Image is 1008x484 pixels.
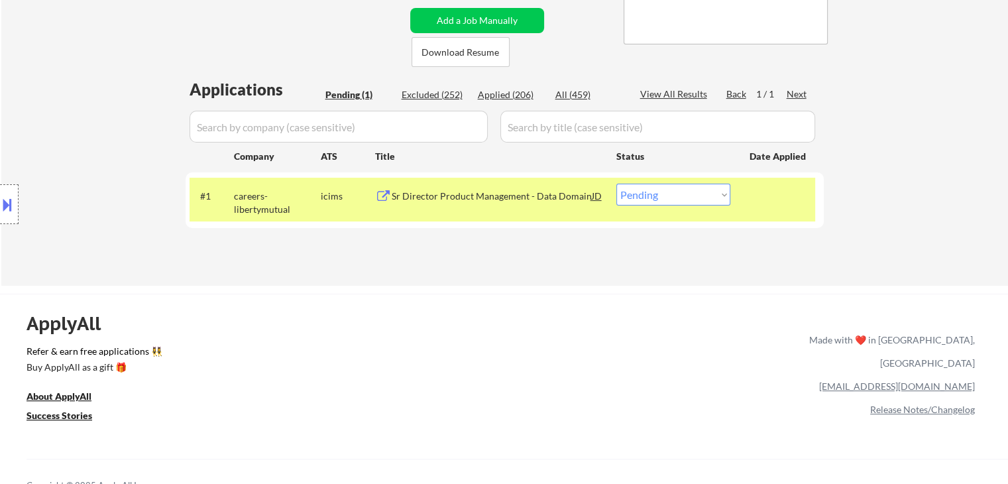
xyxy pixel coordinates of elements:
[325,88,392,101] div: Pending (1)
[27,312,116,335] div: ApplyAll
[321,190,375,203] div: icims
[804,328,975,375] div: Made with ❤️ in [GEOGRAPHIC_DATA], [GEOGRAPHIC_DATA]
[819,381,975,392] a: [EMAIL_ADDRESS][DOMAIN_NAME]
[27,391,91,402] u: About ApplyAll
[321,150,375,163] div: ATS
[27,409,110,426] a: Success Stories
[500,111,815,143] input: Search by title (case sensitive)
[190,111,488,143] input: Search by company (case sensitive)
[750,150,808,163] div: Date Applied
[402,88,468,101] div: Excluded (252)
[555,88,622,101] div: All (459)
[392,190,592,203] div: Sr Director Product Management - Data Domain
[234,150,321,163] div: Company
[27,363,159,372] div: Buy ApplyAll as a gift 🎁
[616,144,730,168] div: Status
[375,150,604,163] div: Title
[410,8,544,33] button: Add a Job Manually
[234,190,321,215] div: careers-libertymutual
[27,410,92,421] u: Success Stories
[27,361,159,377] a: Buy ApplyAll as a gift 🎁
[756,88,787,101] div: 1 / 1
[640,88,711,101] div: View All Results
[412,37,510,67] button: Download Resume
[870,404,975,415] a: Release Notes/Changelog
[478,88,544,101] div: Applied (206)
[787,88,808,101] div: Next
[190,82,321,97] div: Applications
[27,390,110,406] a: About ApplyAll
[726,88,748,101] div: Back
[27,347,532,361] a: Refer & earn free applications 👯‍♀️
[590,184,604,208] div: JD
